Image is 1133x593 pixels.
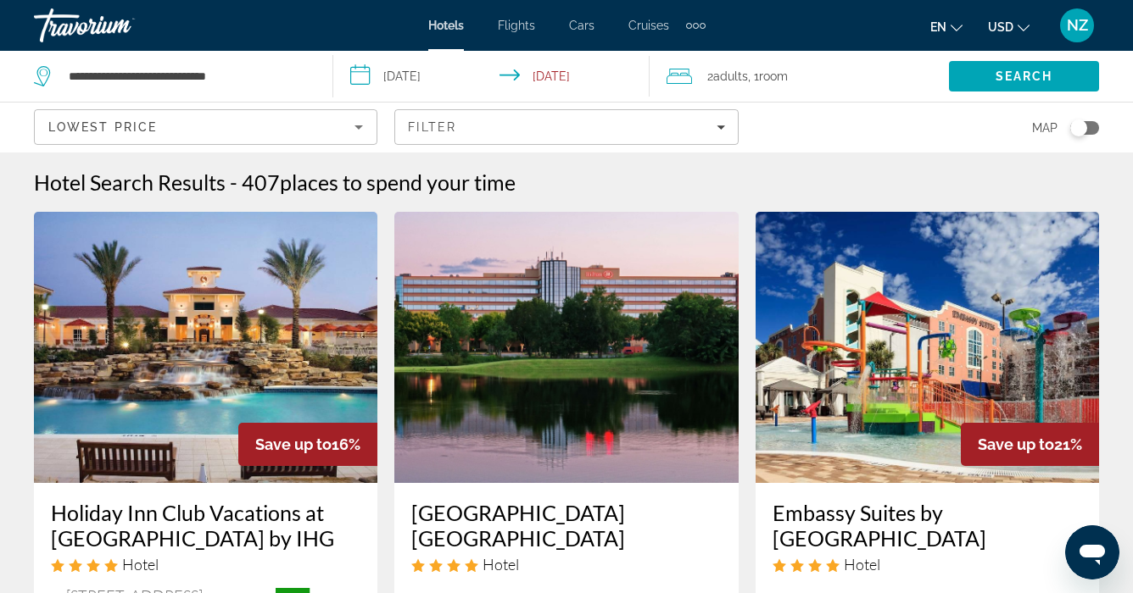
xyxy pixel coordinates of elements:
a: Cruises [628,19,669,32]
span: Search [996,69,1053,83]
button: Extra navigation items [686,12,706,39]
a: Hotels [428,19,464,32]
button: Change currency [988,14,1030,39]
h2: 407 [242,169,516,195]
a: Cars [569,19,594,32]
span: NZ [1067,17,1088,34]
a: Flights [498,19,535,32]
span: Save up to [978,435,1054,453]
span: - [230,169,237,195]
a: Embassy Suites by [GEOGRAPHIC_DATA] [773,500,1082,551]
input: Search hotel destination [67,64,307,89]
span: 2 [707,64,748,88]
img: Holiday Inn Club Vacations at Orange Lake Resort by IHG [34,212,377,483]
button: Filters [394,109,738,145]
button: User Menu [1055,8,1099,43]
iframe: Кнопка запуска окна обмена сообщениями [1065,525,1119,579]
button: Toggle map [1058,120,1099,136]
mat-select: Sort by [48,117,363,137]
div: 4 star Hotel [773,555,1082,574]
button: Change language [930,14,963,39]
div: 16% [238,423,377,466]
button: Travelers: 2 adults, 0 children [650,51,949,102]
span: Adults [713,69,748,83]
a: Holiday Inn Club Vacations at [GEOGRAPHIC_DATA] by IHG [51,500,360,551]
span: en [930,20,946,34]
span: Map [1032,116,1058,140]
div: 4 star Hotel [51,555,360,574]
span: USD [988,20,1013,34]
div: 21% [961,423,1099,466]
div: 4 star Hotel [411,555,721,574]
img: Embassy Suites by Hilton Orlando Lake Buena Vista Resort [756,212,1099,483]
span: Room [759,69,788,83]
span: Lowest Price [48,120,157,134]
span: Save up to [255,435,332,453]
button: Select check in and out date [333,51,650,102]
span: Hotel [483,555,519,574]
span: places to spend your time [280,169,516,195]
a: [GEOGRAPHIC_DATA] [GEOGRAPHIC_DATA] [411,500,721,551]
img: Hilton Orlando Altamonte Springs [394,212,738,483]
a: Travorium [34,3,204,47]
button: Search [949,61,1099,91]
span: Filter [408,120,456,134]
h1: Hotel Search Results [34,169,226,195]
span: Hotel [122,555,159,574]
span: Hotel [844,555,880,574]
span: , 1 [748,64,788,88]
